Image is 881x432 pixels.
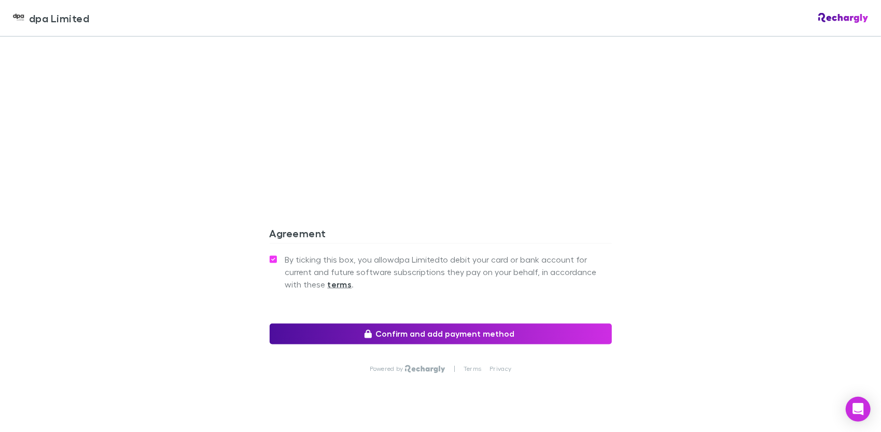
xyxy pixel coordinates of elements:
[818,13,869,23] img: Rechargly Logo
[454,365,455,373] p: |
[12,12,25,24] img: dpa Limited's Logo
[29,10,89,26] span: dpa Limited
[270,227,612,243] h3: Agreement
[464,365,481,373] a: Terms
[846,397,871,422] div: Open Intercom Messenger
[285,253,612,291] span: By ticking this box, you allow dpa Limited to debit your card or bank account for current and fut...
[370,365,405,373] p: Powered by
[405,365,445,373] img: Rechargly Logo
[328,279,352,290] strong: terms
[270,324,612,344] button: Confirm and add payment method
[490,365,511,373] a: Privacy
